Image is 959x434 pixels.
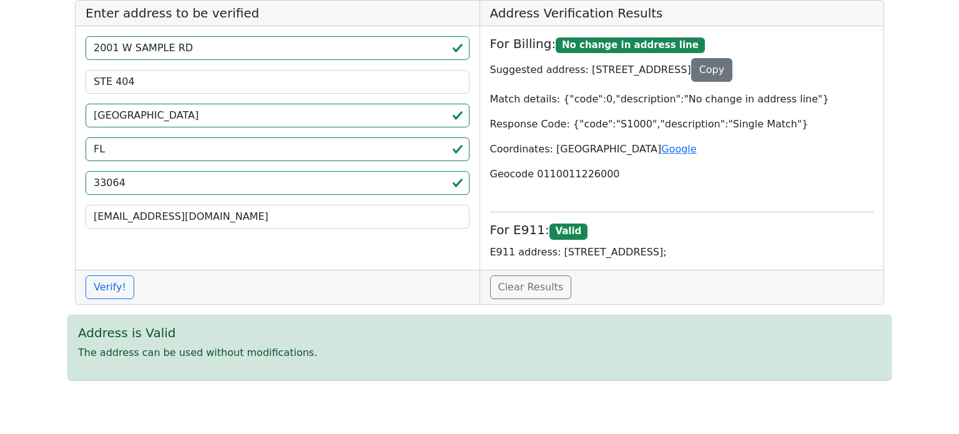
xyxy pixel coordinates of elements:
[556,37,705,54] span: No change in address line
[480,1,884,26] h5: Address Verification Results
[78,325,881,340] h5: Address is Valid
[490,142,874,157] p: Coordinates: [GEOGRAPHIC_DATA]
[490,245,874,260] p: E911 address: [STREET_ADDRESS];
[86,70,470,94] input: Street Line 2 (can be empty)
[490,222,874,239] h5: For E911:
[78,345,881,360] p: The address can be used without modifications.
[86,36,470,60] input: Street Line 1
[490,92,874,107] p: Match details: {"code":0,"description":"No change in address line"}
[490,117,874,132] p: Response Code: {"code":"S1000","description":"Single Match"}
[86,104,470,127] input: City
[76,1,479,26] h5: Enter address to be verified
[549,224,588,240] span: Valid
[490,275,572,299] a: Clear Results
[661,143,696,155] a: Google
[490,36,874,53] h5: For Billing:
[490,167,874,182] p: Geocode 0110011226000
[691,58,733,82] button: Copy
[86,137,470,161] input: 2-Letter State
[86,275,134,299] button: Verify!
[490,58,874,82] p: Suggested address: [STREET_ADDRESS]
[86,205,470,229] input: Your Email
[86,171,470,195] input: ZIP code 5 or 5+4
